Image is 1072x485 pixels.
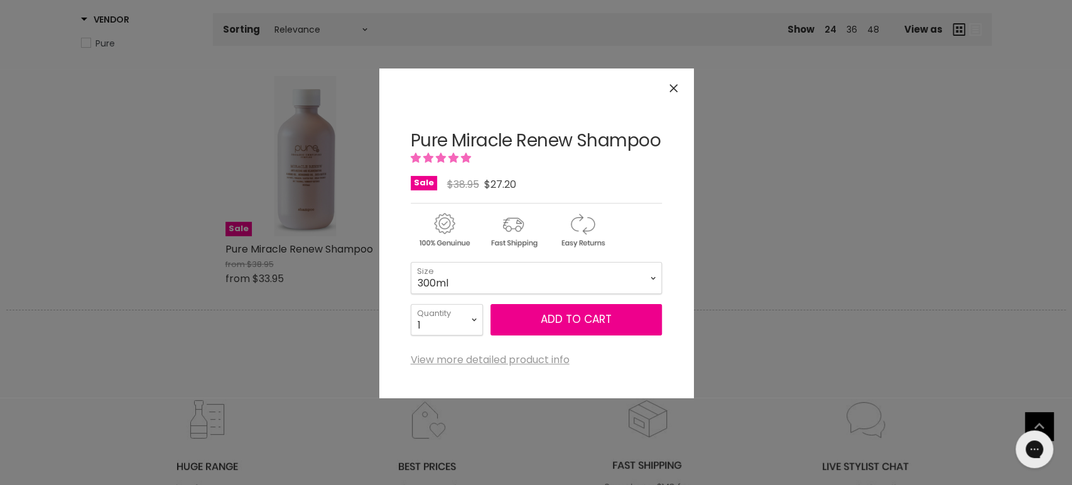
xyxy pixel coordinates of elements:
[660,75,687,102] button: Close
[480,211,546,249] img: shipping.gif
[490,304,662,335] button: Add to cart
[411,176,437,190] span: Sale
[411,128,661,153] a: Pure Miracle Renew Shampoo
[411,304,483,335] select: Quantity
[541,312,612,327] span: Add to cart
[484,177,516,192] span: $27.20
[411,211,477,249] img: genuine.gif
[1009,426,1059,472] iframe: Gorgias live chat messenger
[447,177,479,192] span: $38.95
[411,354,570,366] a: View more detailed product info
[549,211,615,249] img: returns.gif
[411,151,474,165] span: 5.00 stars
